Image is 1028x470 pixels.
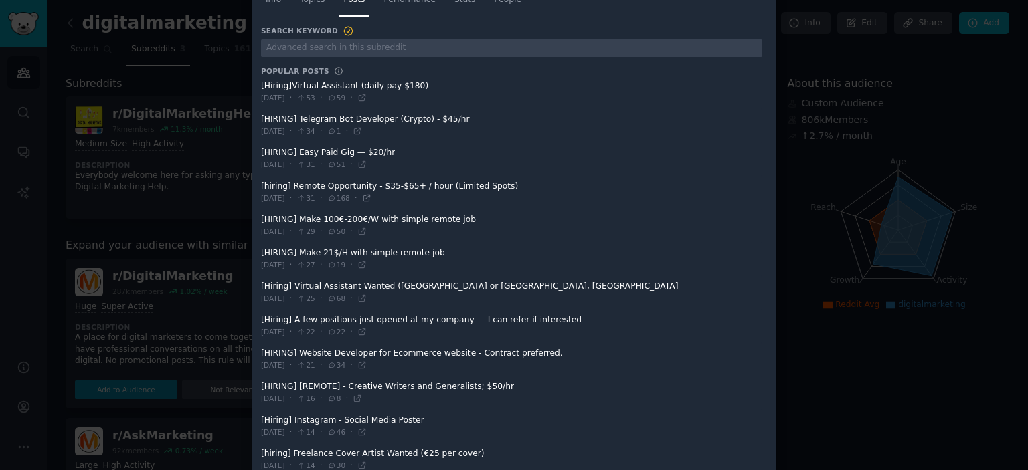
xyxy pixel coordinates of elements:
[320,226,323,238] span: ·
[320,326,323,338] span: ·
[290,193,292,205] span: ·
[261,227,285,236] span: [DATE]
[350,360,353,372] span: ·
[345,393,348,405] span: ·
[261,327,285,336] span: [DATE]
[261,293,285,303] span: [DATE]
[290,226,292,238] span: ·
[290,92,292,104] span: ·
[296,126,315,136] span: 34
[296,160,315,169] span: 31
[350,159,353,171] span: ·
[350,293,353,305] span: ·
[350,259,353,271] span: ·
[261,126,285,136] span: [DATE]
[350,226,353,238] span: ·
[327,93,345,102] span: 59
[296,427,315,437] span: 14
[261,260,285,269] span: [DATE]
[327,227,345,236] span: 50
[327,327,345,336] span: 22
[320,126,323,138] span: ·
[327,394,341,403] span: 8
[355,193,357,205] span: ·
[290,126,292,138] span: ·
[296,327,315,336] span: 22
[290,360,292,372] span: ·
[261,193,285,203] span: [DATE]
[327,160,345,169] span: 51
[327,260,345,269] span: 19
[345,126,348,138] span: ·
[261,160,285,169] span: [DATE]
[261,394,285,403] span: [DATE]
[327,360,345,370] span: 34
[290,293,292,305] span: ·
[327,193,350,203] span: 168
[296,260,315,269] span: 27
[320,360,323,372] span: ·
[320,393,323,405] span: ·
[261,360,285,370] span: [DATE]
[320,92,323,104] span: ·
[320,293,323,305] span: ·
[296,227,315,236] span: 29
[296,293,315,303] span: 25
[320,259,323,271] span: ·
[290,159,292,171] span: ·
[296,360,315,370] span: 21
[290,427,292,439] span: ·
[320,427,323,439] span: ·
[296,93,315,102] span: 53
[261,461,285,470] span: [DATE]
[290,393,292,405] span: ·
[320,193,323,205] span: ·
[327,126,341,136] span: 1
[327,461,345,470] span: 30
[327,293,345,303] span: 68
[296,394,315,403] span: 16
[320,159,323,171] span: ·
[296,461,315,470] span: 14
[327,427,345,437] span: 46
[261,39,762,57] input: Advanced search in this subreddit
[290,259,292,271] span: ·
[290,326,292,338] span: ·
[350,427,353,439] span: ·
[296,193,315,203] span: 31
[261,427,285,437] span: [DATE]
[261,25,355,37] h3: Search Keyword
[350,326,353,338] span: ·
[261,66,329,76] h3: Popular Posts
[350,92,353,104] span: ·
[261,93,285,102] span: [DATE]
